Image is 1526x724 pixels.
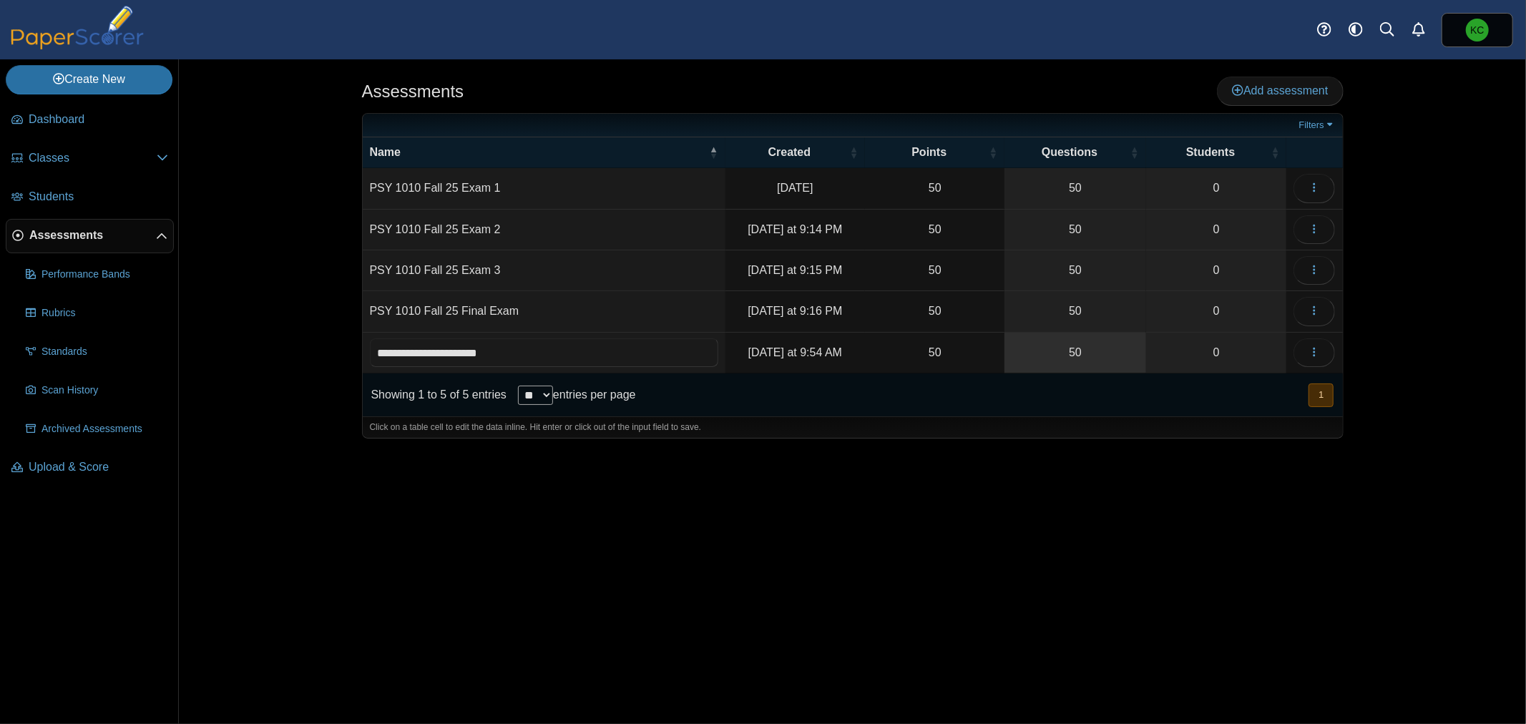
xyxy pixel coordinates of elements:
span: Add assessment [1232,84,1328,97]
a: Standards [20,335,174,369]
span: Dashboard [29,112,168,127]
a: Archived Assessments [20,412,174,446]
a: Rubrics [20,296,174,331]
label: entries per page [553,388,636,401]
span: Created : Activate to sort [849,145,858,160]
img: PaperScorer [6,6,149,49]
a: Students [6,180,174,215]
td: 50 [865,168,1004,209]
span: Points : Activate to sort [989,145,997,160]
td: 50 [865,250,1004,291]
a: 50 [1004,291,1146,331]
span: Questions : Activate to sort [1130,145,1139,160]
a: 50 [1004,210,1146,250]
nav: pagination [1307,383,1334,407]
a: 50 [1004,250,1146,290]
span: Students : Activate to sort [1271,145,1279,160]
span: Upload & Score [29,459,168,475]
td: PSY 1010 Fall 25 Exam 2 [363,210,725,250]
a: Upload & Score [6,451,174,485]
div: Showing 1 to 5 of 5 entries [363,373,507,416]
td: 50 [865,333,1004,373]
a: 0 [1146,210,1287,250]
span: Students [1153,145,1268,160]
a: 50 [1004,333,1146,373]
time: Sep 18, 2025 at 9:16 PM [748,305,842,317]
a: Kelly Charlton [1442,13,1513,47]
span: Points [872,145,986,160]
td: PSY 1010 Fall 25 Final Exam [363,291,725,332]
span: Performance Bands [41,268,168,282]
span: Assessments [29,228,156,243]
a: Create New [6,65,172,94]
time: Sep 18, 2025 at 9:14 PM [748,223,842,235]
a: Performance Bands [20,258,174,292]
a: Dashboard [6,103,174,137]
a: Filters [1296,118,1339,132]
span: Standards [41,345,168,359]
span: Kelly Charlton [1466,19,1489,41]
a: 50 [1004,168,1146,208]
a: 0 [1146,291,1287,331]
a: Add assessment [1217,77,1343,105]
a: 0 [1146,168,1287,208]
td: 50 [865,291,1004,332]
time: Sep 19, 2025 at 9:54 AM [748,346,842,358]
span: Scan History [41,383,168,398]
span: Name [370,145,707,160]
td: 50 [865,210,1004,250]
a: Alerts [1403,14,1434,46]
a: Assessments [6,219,174,253]
a: Classes [6,142,174,176]
td: PSY 1010 Fall 25 Exam 1 [363,168,725,209]
a: Scan History [20,373,174,408]
time: Sep 11, 2025 at 2:52 PM [777,182,813,194]
div: Click on a table cell to edit the data inline. Hit enter or click out of the input field to save. [363,416,1343,438]
a: PaperScorer [6,39,149,52]
button: 1 [1309,383,1334,407]
span: Kelly Charlton [1470,25,1484,35]
span: Rubrics [41,306,168,321]
time: Sep 18, 2025 at 9:15 PM [748,264,842,276]
span: Name : Activate to invert sorting [710,145,718,160]
td: PSY 1010 Fall 25 Exam 3 [363,250,725,291]
a: 0 [1146,333,1287,373]
span: Questions [1012,145,1128,160]
span: Archived Assessments [41,422,168,436]
h1: Assessments [362,79,464,104]
a: 0 [1146,250,1287,290]
span: Classes [29,150,157,166]
span: Created [733,145,847,160]
span: Students [29,189,168,205]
